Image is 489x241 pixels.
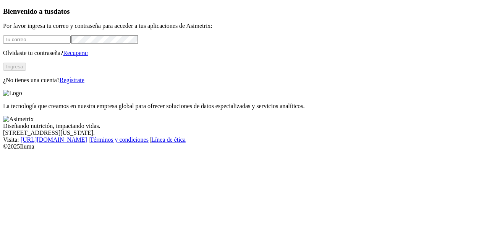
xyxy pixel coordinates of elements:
[3,90,22,97] img: Logo
[3,129,486,136] div: [STREET_ADDRESS][US_STATE].
[3,63,26,71] button: Ingresa
[3,23,486,29] p: Por favor ingresa tu correo y contraseña para acceder a tus aplicaciones de Asimetrix:
[3,123,486,129] div: Diseñando nutrición, impactando vidas.
[21,136,87,143] a: [URL][DOMAIN_NAME]
[3,50,486,57] p: Olvidaste tu contraseña?
[3,36,71,44] input: Tu correo
[3,7,486,16] h3: Bienvenido a tus
[90,136,149,143] a: Términos y condiciones
[3,116,34,123] img: Asimetrix
[3,77,486,84] p: ¿No tienes una cuenta?
[3,143,486,150] div: © 2025 Iluma
[151,136,186,143] a: Línea de ética
[53,7,70,15] span: datos
[3,103,486,110] p: La tecnología que creamos en nuestra empresa global para ofrecer soluciones de datos especializad...
[3,136,486,143] div: Visita : | |
[60,77,84,83] a: Regístrate
[63,50,88,56] a: Recuperar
